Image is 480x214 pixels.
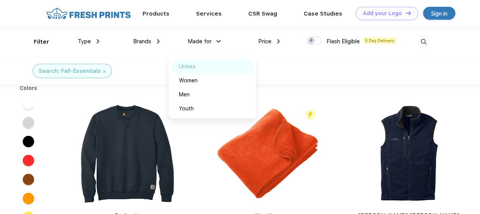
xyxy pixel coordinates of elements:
[431,9,447,18] div: Sign in
[188,38,212,45] span: Made for
[103,70,106,73] img: filter_cancel.svg
[143,10,169,17] a: Products
[363,37,397,44] span: 5 Day Delivery
[179,63,195,71] div: Unisex
[363,10,402,17] div: Add your Logo
[406,11,411,15] img: DT
[179,105,194,113] div: Youth
[77,103,178,204] img: func=resize&h=266
[423,7,455,20] a: Sign in
[97,39,99,44] img: dropdown.png
[133,38,151,45] span: Brands
[44,7,133,20] img: fo%20logo%202.webp
[179,77,198,85] div: Women
[305,110,315,120] img: flash_active_toggle.svg
[39,67,101,75] div: Search: Fall-Essentials
[216,40,221,42] img: dropdown.png
[179,91,190,99] div: Men
[14,84,43,92] div: Colors
[326,38,360,45] span: Flash Eligible
[417,36,430,48] img: desktop_search.svg
[34,38,49,46] div: Filter
[277,39,280,44] img: dropdown.png
[218,103,318,204] img: func=resize&h=266
[359,103,460,204] img: func=resize&h=266
[258,38,271,45] span: Price
[157,39,160,44] img: dropdown.png
[78,38,91,45] span: Type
